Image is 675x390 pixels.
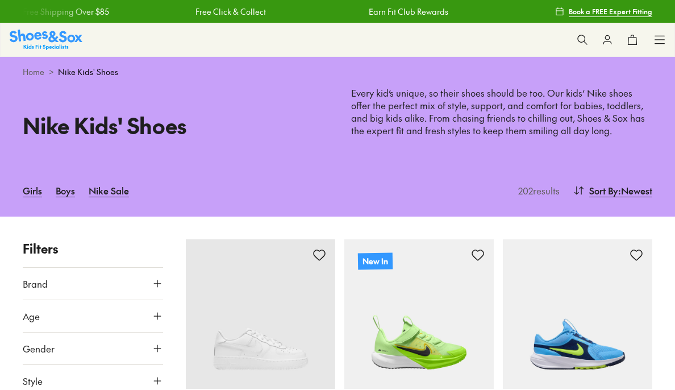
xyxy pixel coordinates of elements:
a: Free Click & Collect [195,6,266,18]
p: Every kid’s unique, so their shoes should be too. Our kids’ Nike shoes offer the perfect mix of s... [351,87,652,137]
a: Shoes & Sox [10,30,82,49]
h1: Nike Kids' Shoes [23,109,324,142]
a: Nike Sale [89,178,129,203]
span: Nike Kids' Shoes [58,66,118,78]
div: > [23,66,652,78]
span: : Newest [618,184,652,197]
a: Book a FREE Expert Fitting [555,1,652,22]
a: Boys [56,178,75,203]
span: Style [23,374,43,388]
a: Free Shipping Over $85 [22,6,109,18]
img: SNS_Logo_Responsive.svg [10,30,82,49]
span: Gender [23,342,55,355]
span: Book a FREE Expert Fitting [569,6,652,16]
span: Brand [23,277,48,291]
span: Age [23,309,40,323]
button: Age [23,300,163,332]
button: Gender [23,333,163,364]
a: Home [23,66,44,78]
button: Sort By:Newest [573,178,652,203]
p: Filters [23,239,163,258]
a: New In [344,239,494,389]
button: Brand [23,268,163,300]
a: Earn Fit Club Rewards [368,6,448,18]
span: Sort By [589,184,618,197]
p: New In [358,252,393,269]
p: 202 results [514,184,560,197]
a: Girls [23,178,42,203]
